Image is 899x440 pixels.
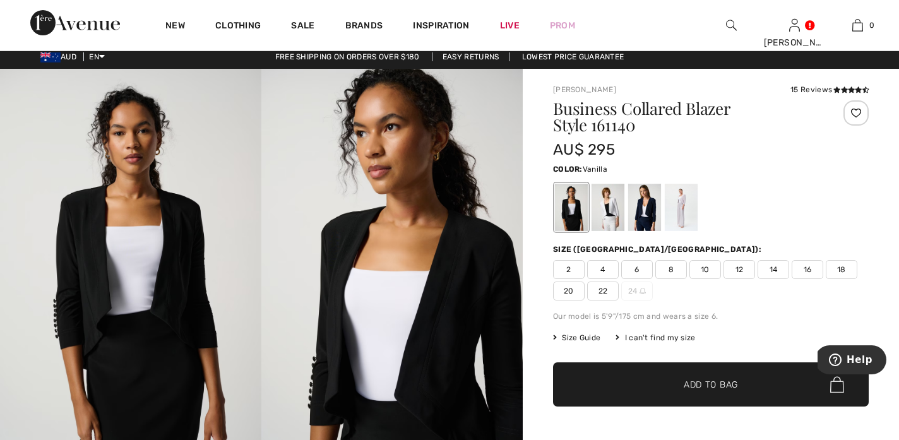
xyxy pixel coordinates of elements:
[40,52,81,61] span: AUD
[826,260,857,279] span: 18
[789,18,800,33] img: My Info
[665,184,698,231] div: Mother of pearl
[621,282,653,300] span: 24
[758,260,789,279] span: 14
[723,260,755,279] span: 12
[830,376,844,393] img: Bag.svg
[689,260,721,279] span: 10
[165,20,185,33] a: New
[818,345,886,377] iframe: Opens a widget where you can find more information
[345,20,383,33] a: Brands
[553,282,585,300] span: 20
[789,19,800,31] a: Sign In
[550,19,575,32] a: Prom
[655,260,687,279] span: 8
[640,288,646,294] img: ring-m.svg
[553,260,585,279] span: 2
[616,332,695,343] div: I can't find my size
[621,260,653,279] span: 6
[555,184,588,231] div: Black
[40,52,61,62] img: Australian Dollar
[790,84,869,95] div: 15 Reviews
[553,141,615,158] span: AU$ 295
[764,36,826,49] div: [PERSON_NAME]
[553,244,764,255] div: Size ([GEOGRAPHIC_DATA]/[GEOGRAPHIC_DATA]):
[215,20,261,33] a: Clothing
[583,165,607,174] span: Vanilla
[553,311,869,322] div: Our model is 5'9"/175 cm and wears a size 6.
[628,184,661,231] div: Midnight Blue 40
[89,52,105,61] span: EN
[512,52,634,61] a: Lowest Price Guarantee
[553,85,616,94] a: [PERSON_NAME]
[265,52,430,61] a: Free shipping on orders over $180
[726,18,737,33] img: search the website
[852,18,863,33] img: My Bag
[792,260,823,279] span: 16
[432,52,510,61] a: Easy Returns
[553,332,600,343] span: Size Guide
[592,184,624,231] div: Vanilla
[413,20,469,33] span: Inspiration
[869,20,874,31] span: 0
[587,260,619,279] span: 4
[553,362,869,407] button: Add to Bag
[553,100,816,133] h1: Business Collared Blazer Style 161140
[684,378,738,391] span: Add to Bag
[30,10,120,35] img: 1ère Avenue
[553,165,583,174] span: Color:
[826,18,888,33] a: 0
[587,282,619,300] span: 22
[500,19,520,32] a: Live
[291,20,314,33] a: Sale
